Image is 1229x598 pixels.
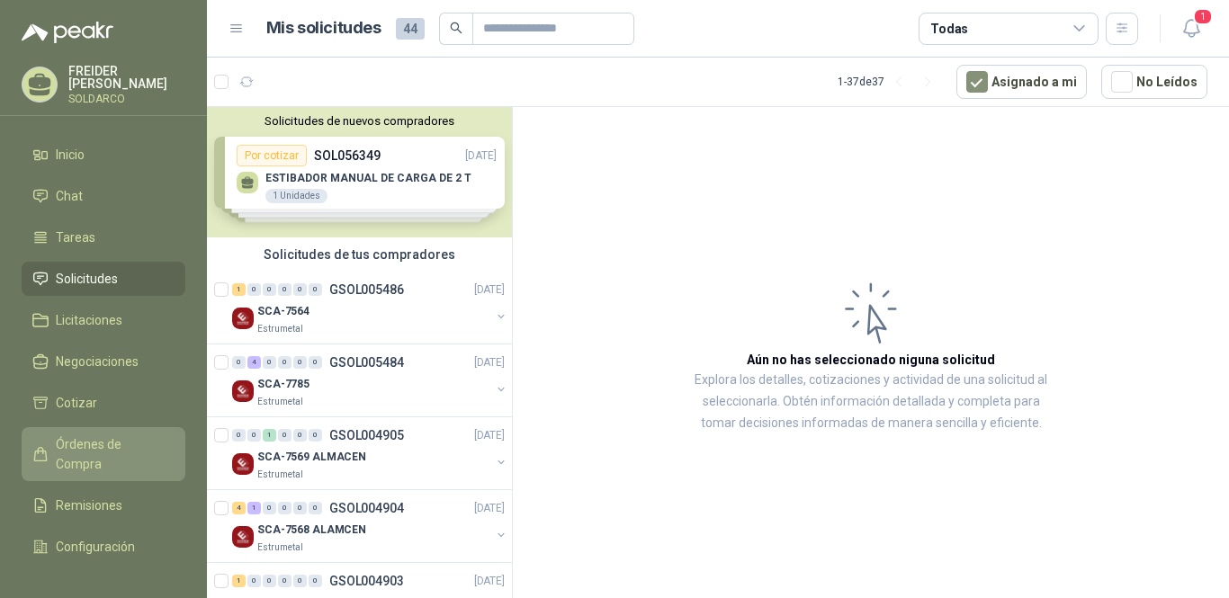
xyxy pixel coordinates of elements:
[257,303,309,320] p: SCA-7564
[232,380,254,402] img: Company Logo
[278,429,292,442] div: 0
[257,540,303,555] p: Estrumetal
[474,427,505,444] p: [DATE]
[68,94,185,104] p: SOLDARCO
[207,107,512,237] div: Solicitudes de nuevos compradoresPor cotizarSOL056349[DATE] ESTIBADOR MANUAL DE CARGA DE 2 T1 Uni...
[278,283,292,296] div: 0
[329,575,404,587] p: GSOL004903
[56,145,85,165] span: Inicio
[293,429,307,442] div: 0
[309,502,322,514] div: 0
[257,322,303,336] p: Estrumetal
[22,262,185,296] a: Solicitudes
[22,386,185,420] a: Cotizar
[930,19,968,39] div: Todas
[474,281,505,299] p: [DATE]
[293,356,307,369] div: 0
[257,395,303,409] p: Estrumetal
[329,429,404,442] p: GSOL004905
[956,65,1087,99] button: Asignado a mi
[232,424,508,482] a: 0 0 1 0 0 0 GSOL004905[DATE] Company LogoSCA-7569 ALMACENEstrumetal
[1193,8,1213,25] span: 1
[68,65,185,90] p: FREIDER [PERSON_NAME]
[56,310,122,330] span: Licitaciones
[263,356,276,369] div: 0
[232,497,508,555] a: 4 1 0 0 0 0 GSOL004904[DATE] Company LogoSCA-7568 ALAMCENEstrumetal
[293,283,307,296] div: 0
[474,354,505,371] p: [DATE]
[247,502,261,514] div: 1
[257,376,309,393] p: SCA-7785
[22,22,113,43] img: Logo peakr
[56,186,83,206] span: Chat
[396,18,425,40] span: 44
[329,502,404,514] p: GSOL004904
[278,502,292,514] div: 0
[56,537,135,557] span: Configuración
[232,308,254,329] img: Company Logo
[247,356,261,369] div: 4
[293,575,307,587] div: 0
[263,283,276,296] div: 0
[263,502,276,514] div: 0
[232,575,246,587] div: 1
[257,522,366,539] p: SCA-7568 ALAMCEN
[232,453,254,475] img: Company Logo
[56,269,118,289] span: Solicitudes
[309,575,322,587] div: 0
[22,488,185,522] a: Remisiones
[329,283,404,296] p: GSOL005486
[1101,65,1207,99] button: No Leídos
[278,575,292,587] div: 0
[22,530,185,564] a: Configuración
[247,429,261,442] div: 0
[747,350,995,370] h3: Aún no has seleccionado niguna solicitud
[22,220,185,254] a: Tareas
[278,356,292,369] div: 0
[22,303,185,337] a: Licitaciones
[450,22,462,34] span: search
[309,429,322,442] div: 0
[214,114,505,128] button: Solicitudes de nuevos compradores
[329,356,404,369] p: GSOL005484
[693,370,1049,434] p: Explora los detalles, cotizaciones y actividad de una solicitud al seleccionarla. Obtén informaci...
[56,495,122,515] span: Remisiones
[247,575,261,587] div: 0
[232,279,508,336] a: 1 0 0 0 0 0 GSOL005486[DATE] Company LogoSCA-7564Estrumetal
[56,393,97,413] span: Cotizar
[257,449,366,466] p: SCA-7569 ALMACEN
[263,429,276,442] div: 1
[232,526,254,548] img: Company Logo
[474,500,505,517] p: [DATE]
[293,502,307,514] div: 0
[838,67,942,96] div: 1 - 37 de 37
[22,427,185,481] a: Órdenes de Compra
[232,502,246,514] div: 4
[207,237,512,272] div: Solicitudes de tus compradores
[1175,13,1207,45] button: 1
[56,434,168,474] span: Órdenes de Compra
[257,468,303,482] p: Estrumetal
[266,15,381,41] h1: Mis solicitudes
[474,573,505,590] p: [DATE]
[247,283,261,296] div: 0
[22,138,185,172] a: Inicio
[232,352,508,409] a: 0 4 0 0 0 0 GSOL005484[DATE] Company LogoSCA-7785Estrumetal
[232,429,246,442] div: 0
[232,356,246,369] div: 0
[309,283,322,296] div: 0
[56,228,95,247] span: Tareas
[22,179,185,213] a: Chat
[309,356,322,369] div: 0
[56,352,139,371] span: Negociaciones
[263,575,276,587] div: 0
[22,344,185,379] a: Negociaciones
[232,283,246,296] div: 1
